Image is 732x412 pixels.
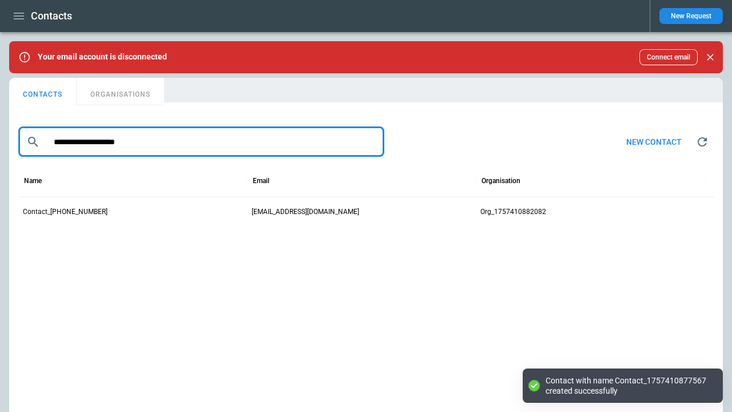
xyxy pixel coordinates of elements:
p: Your email account is disconnected [38,52,167,62]
div: Email [253,177,269,185]
button: CONTACTS [9,78,77,105]
div: Contact with name Contact_1757410877567 created successfully [546,375,711,396]
div: dismiss [702,45,718,70]
p: Contact_[PHONE_NUMBER] [23,207,108,217]
button: New contact [617,130,691,154]
div: Name [24,177,42,185]
h1: Contacts [31,9,72,23]
p: Org_1757410882082 [480,207,546,217]
button: ORGANISATIONS [77,78,164,105]
button: Close [702,49,718,65]
button: Connect email [639,49,698,65]
p: [EMAIL_ADDRESS][DOMAIN_NAME] [252,207,359,217]
button: New Request [659,8,723,24]
div: Organisation [482,177,520,185]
